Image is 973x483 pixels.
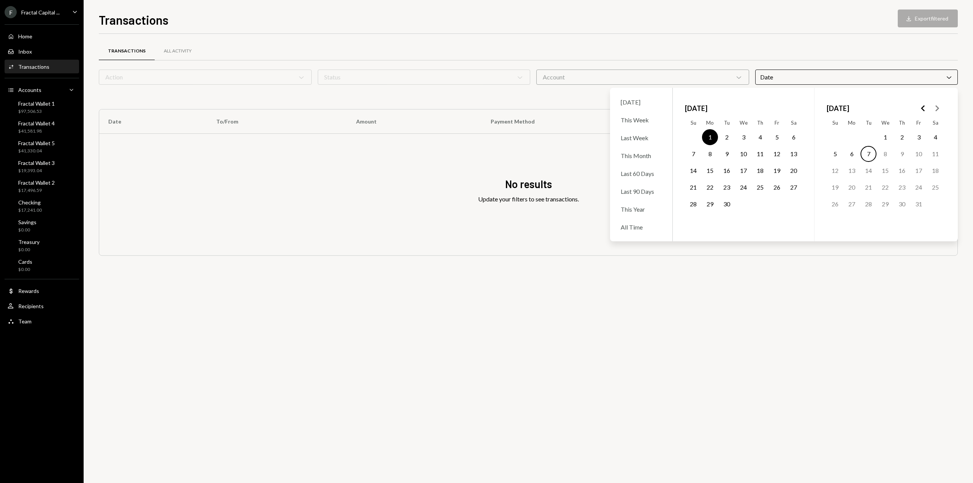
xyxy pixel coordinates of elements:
[786,179,802,195] button: Saturday, September 27th, 2025
[99,41,155,61] a: Transactions
[505,177,552,192] div: No results
[207,109,347,134] th: To/From
[5,98,79,116] a: Fractal Wallet 1$97,506.53
[99,109,207,134] th: Date
[5,197,79,215] a: Checking$17,241.00
[18,140,55,146] div: Fractal Wallet 5
[894,179,910,195] button: Thursday, October 23rd, 2025
[5,44,79,58] a: Inbox
[786,146,802,162] button: Saturday, September 13th, 2025
[18,258,32,265] div: Cards
[18,100,55,107] div: Fractal Wallet 1
[108,48,146,54] div: Transactions
[752,129,768,145] button: Thursday, September 4th, 2025
[769,179,785,195] button: Friday, September 26th, 2025
[685,179,701,195] button: Sunday, September 21st, 2025
[927,179,943,195] button: Saturday, October 25th, 2025
[860,146,876,162] button: Today, Tuesday, October 7th, 2025
[718,117,735,129] th: Tuesday
[616,130,666,146] div: Last Week
[18,48,32,55] div: Inbox
[719,146,735,162] button: Tuesday, September 9th, 2025
[18,108,55,115] div: $97,506.53
[5,157,79,176] a: Fractal Wallet 3$19,393.04
[18,63,49,70] div: Transactions
[844,163,860,179] button: Monday, October 13th, 2025
[18,266,32,273] div: $0.00
[685,163,701,179] button: Sunday, September 14th, 2025
[18,207,42,214] div: $17,241.00
[755,70,958,85] div: Date
[785,117,802,129] th: Saturday
[18,288,39,294] div: Rewards
[5,299,79,313] a: Recipients
[877,196,893,212] button: Wednesday, October 29th, 2025
[719,163,735,179] button: Tuesday, September 16th, 2025
[877,163,893,179] button: Wednesday, October 15th, 2025
[18,148,55,154] div: $41,330.04
[702,146,718,162] button: Monday, September 8th, 2025
[844,196,860,212] button: Monday, October 27th, 2025
[18,168,55,174] div: $19,393.04
[719,196,735,212] button: Tuesday, September 30th, 2025
[685,117,702,129] th: Sunday
[21,9,60,16] div: Fractal Capital ...
[827,179,843,195] button: Sunday, October 19th, 2025
[536,70,749,85] div: Account
[18,199,42,206] div: Checking
[616,201,666,217] div: This Year
[18,247,40,253] div: $0.00
[616,219,666,235] div: All Time
[844,146,860,162] button: Monday, October 6th, 2025
[894,129,910,145] button: Thursday, October 2nd, 2025
[786,129,802,145] button: Saturday, September 6th, 2025
[735,163,751,179] button: Wednesday, September 17th, 2025
[894,117,910,129] th: Thursday
[18,227,36,233] div: $0.00
[752,179,768,195] button: Thursday, September 25th, 2025
[18,33,32,40] div: Home
[5,177,79,195] a: Fractal Wallet 2$17,496.59
[719,179,735,195] button: Tuesday, September 23rd, 2025
[5,83,79,97] a: Accounts
[927,163,943,179] button: Saturday, October 18th, 2025
[927,117,944,129] th: Saturday
[877,129,893,145] button: Wednesday, October 1st, 2025
[827,163,843,179] button: Sunday, October 12th, 2025
[911,146,927,162] button: Friday, October 10th, 2025
[685,146,701,162] button: Sunday, September 7th, 2025
[18,87,41,93] div: Accounts
[685,196,701,212] button: Sunday, September 28th, 2025
[910,117,927,129] th: Friday
[752,163,768,179] button: Thursday, September 18th, 2025
[769,117,785,129] th: Friday
[18,318,32,325] div: Team
[927,146,943,162] button: Saturday, October 11th, 2025
[18,120,55,127] div: Fractal Wallet 4
[5,6,17,18] div: F
[478,195,579,204] div: Update your filters to see transactions.
[735,146,751,162] button: Wednesday, September 10th, 2025
[18,160,55,166] div: Fractal Wallet 3
[860,117,877,129] th: Tuesday
[482,109,698,134] th: Payment Method
[735,117,752,129] th: Wednesday
[685,100,707,117] span: [DATE]
[5,284,79,298] a: Rewards
[877,117,894,129] th: Wednesday
[916,101,930,115] button: Go to the Previous Month
[927,129,943,145] button: Saturday, October 4th, 2025
[5,29,79,43] a: Home
[911,196,927,212] button: Friday, October 31st, 2025
[164,48,192,54] div: All Activity
[860,196,876,212] button: Tuesday, October 28th, 2025
[5,118,79,136] a: Fractal Wallet 4$41,581.98
[18,187,55,194] div: $17,496.59
[5,236,79,255] a: Treasury$0.00
[99,12,168,27] h1: Transactions
[5,138,79,156] a: Fractal Wallet 5$41,330.04
[702,163,718,179] button: Monday, September 15th, 2025
[735,179,751,195] button: Wednesday, September 24th, 2025
[752,146,768,162] button: Thursday, September 11th, 2025
[752,117,769,129] th: Thursday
